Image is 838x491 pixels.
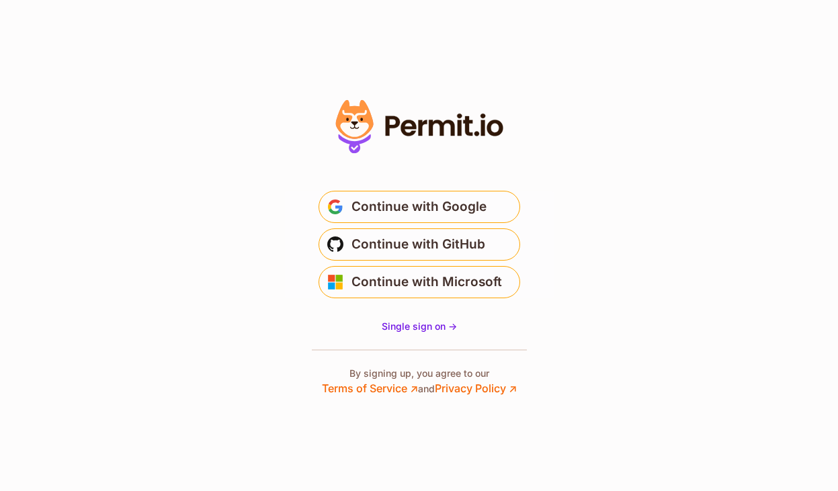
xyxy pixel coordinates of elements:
button: Continue with Google [319,191,520,223]
a: Single sign on -> [382,320,457,333]
span: Continue with Microsoft [351,271,502,293]
button: Continue with Microsoft [319,266,520,298]
a: Terms of Service ↗ [322,382,418,395]
a: Privacy Policy ↗ [435,382,517,395]
span: Single sign on -> [382,320,457,332]
button: Continue with GitHub [319,228,520,261]
span: Continue with GitHub [351,234,485,255]
p: By signing up, you agree to our and [322,367,517,396]
span: Continue with Google [351,196,487,218]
